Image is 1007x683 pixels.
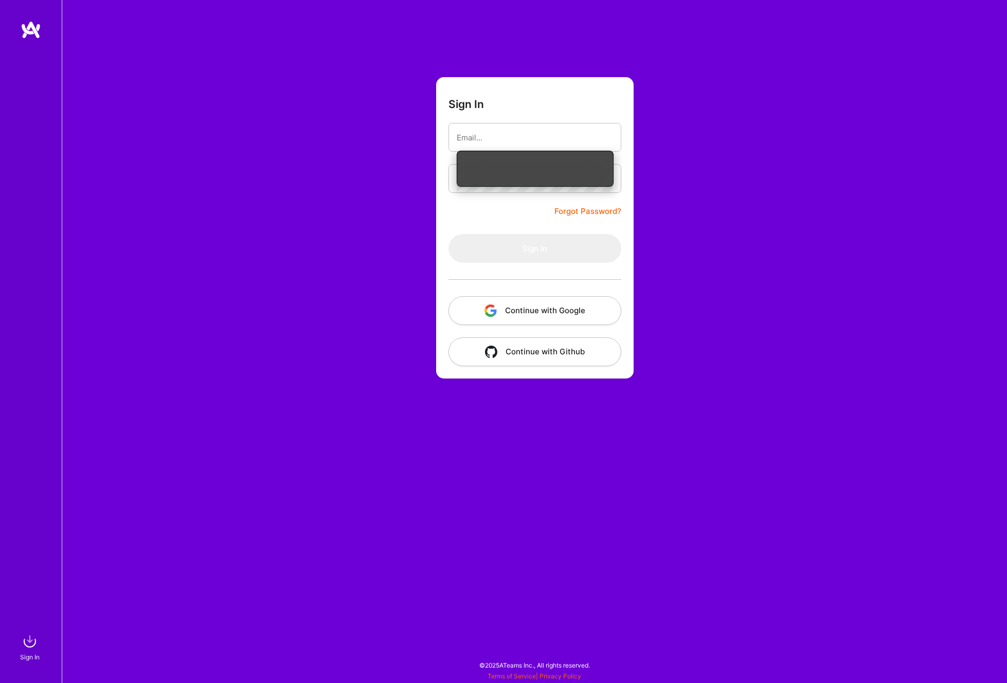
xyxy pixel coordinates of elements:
[540,672,581,680] a: Privacy Policy
[448,98,484,111] h3: Sign In
[20,652,40,662] div: Sign In
[22,631,40,662] a: sign inSign In
[448,296,621,325] button: Continue with Google
[457,124,613,151] input: Email...
[484,304,497,317] img: icon
[488,672,536,680] a: Terms of Service
[448,234,621,263] button: Sign In
[62,652,1007,678] div: © 2025 ATeams Inc., All rights reserved.
[20,631,40,652] img: sign in
[448,337,621,366] button: Continue with Github
[485,346,497,358] img: icon
[488,672,581,680] span: |
[21,21,41,39] img: logo
[554,205,621,218] a: Forgot Password?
